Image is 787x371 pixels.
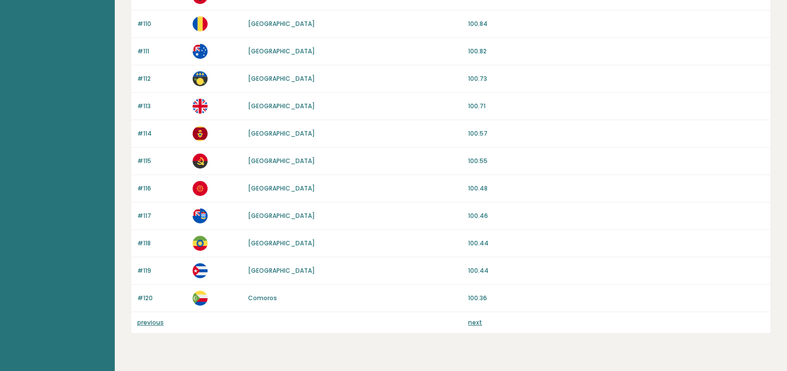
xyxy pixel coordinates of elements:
img: kg.svg [193,181,208,196]
a: [GEOGRAPHIC_DATA] [248,19,315,28]
p: 100.84 [468,19,765,28]
a: [GEOGRAPHIC_DATA] [248,129,315,138]
p: 100.44 [468,239,765,248]
a: [GEOGRAPHIC_DATA] [248,102,315,110]
img: et.svg [193,236,208,251]
p: #119 [137,266,187,275]
p: 100.71 [468,102,765,111]
p: 100.82 [468,47,765,56]
img: me.svg [193,126,208,141]
img: gb.svg [193,99,208,114]
p: 100.55 [468,157,765,166]
p: #110 [137,19,187,28]
a: Comoros [248,294,277,302]
p: #111 [137,47,187,56]
a: [GEOGRAPHIC_DATA] [248,47,315,55]
p: 100.57 [468,129,765,138]
img: ro.svg [193,16,208,31]
a: [GEOGRAPHIC_DATA] [248,157,315,165]
p: 100.73 [468,74,765,83]
p: #115 [137,157,187,166]
img: au.svg [193,44,208,59]
p: #116 [137,184,187,193]
a: previous [137,318,164,327]
a: next [468,318,482,327]
p: #114 [137,129,187,138]
a: [GEOGRAPHIC_DATA] [248,266,315,275]
p: #118 [137,239,187,248]
img: ao.svg [193,154,208,169]
p: #112 [137,74,187,83]
p: 100.48 [468,184,765,193]
a: [GEOGRAPHIC_DATA] [248,239,315,247]
img: km.svg [193,291,208,306]
p: 100.44 [468,266,765,275]
p: #117 [137,211,187,220]
a: [GEOGRAPHIC_DATA] [248,184,315,192]
img: gp.svg [193,71,208,86]
img: cu.svg [193,263,208,278]
a: [GEOGRAPHIC_DATA] [248,211,315,220]
p: 100.46 [468,211,765,220]
p: #113 [137,102,187,111]
p: 100.36 [468,294,765,303]
img: ky.svg [193,208,208,223]
a: [GEOGRAPHIC_DATA] [248,74,315,83]
p: #120 [137,294,187,303]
